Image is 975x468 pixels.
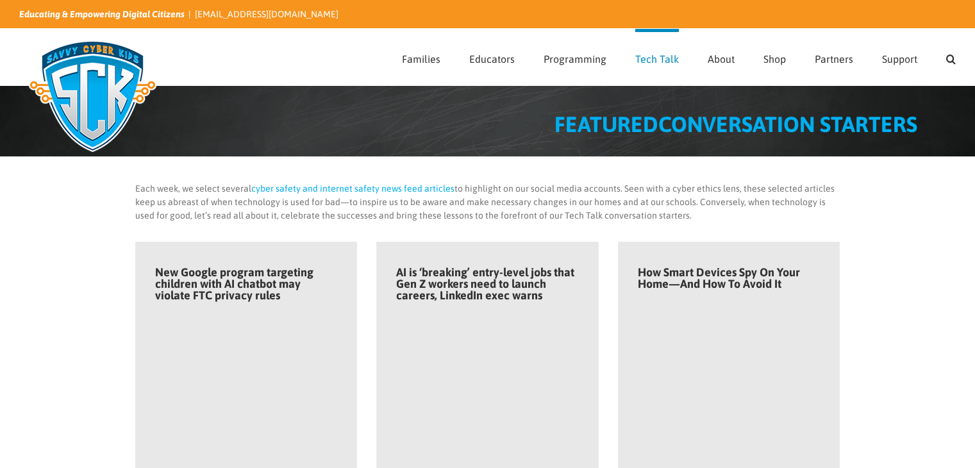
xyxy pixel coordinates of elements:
span: Shop [763,54,786,64]
span: FEATURED [554,112,658,137]
a: Support [882,29,917,85]
a: Educators [469,29,515,85]
span: Educators [469,54,515,64]
a: Tech Talk [635,29,679,85]
a: cyber safety and internet safety news feed articles [251,183,454,194]
a: Partners [815,29,853,85]
a: About [708,29,735,85]
i: Educating & Empowering Digital Citizens [19,9,185,19]
a: Search [946,29,956,85]
a: [EMAIL_ADDRESS][DOMAIN_NAME] [195,9,338,19]
span: About [708,54,735,64]
span: Families [402,54,440,64]
p: Each week, we select several to highlight on our social media accounts. Seen with a cyber ethics ... [135,182,840,222]
span: Partners [815,54,853,64]
h4: How Smart Devices Spy On Your Home—And How To Avoid It [638,267,821,290]
h4: New Google program targeting children with AI chatbot may violate FTC privacy rules [155,267,338,301]
span: CONVERSATION STARTERS [658,112,917,137]
span: Programming [544,54,606,64]
a: Programming [544,29,606,85]
h4: AI is ‘breaking’ entry-level jobs that Gen Z workers need to launch careers, LinkedIn exec warns [396,267,579,301]
img: Savvy Cyber Kids Logo [19,32,166,160]
a: Shop [763,29,786,85]
a: Families [402,29,440,85]
span: Tech Talk [635,54,679,64]
span: Support [882,54,917,64]
nav: Main Menu [402,29,956,85]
